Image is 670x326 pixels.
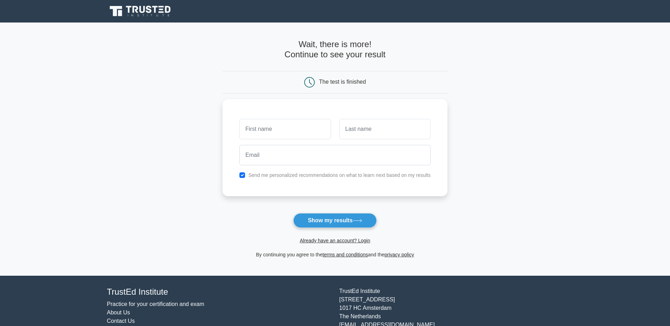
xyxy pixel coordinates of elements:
button: Show my results [293,213,376,228]
a: privacy policy [384,252,414,257]
h4: TrustEd Institute [107,287,331,297]
h4: Wait, there is more! Continue to see your result [223,39,447,60]
div: By continuing you agree to the and the [218,250,452,259]
input: First name [239,119,331,139]
a: terms and conditions [323,252,368,257]
a: Contact Us [107,318,135,324]
div: The test is finished [319,79,366,85]
input: Last name [339,119,431,139]
a: About Us [107,309,130,315]
a: Practice for your certification and exam [107,301,205,307]
input: Email [239,145,431,165]
label: Send me personalized recommendations on what to learn next based on my results [248,172,431,178]
a: Already have an account? Login [300,238,370,243]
